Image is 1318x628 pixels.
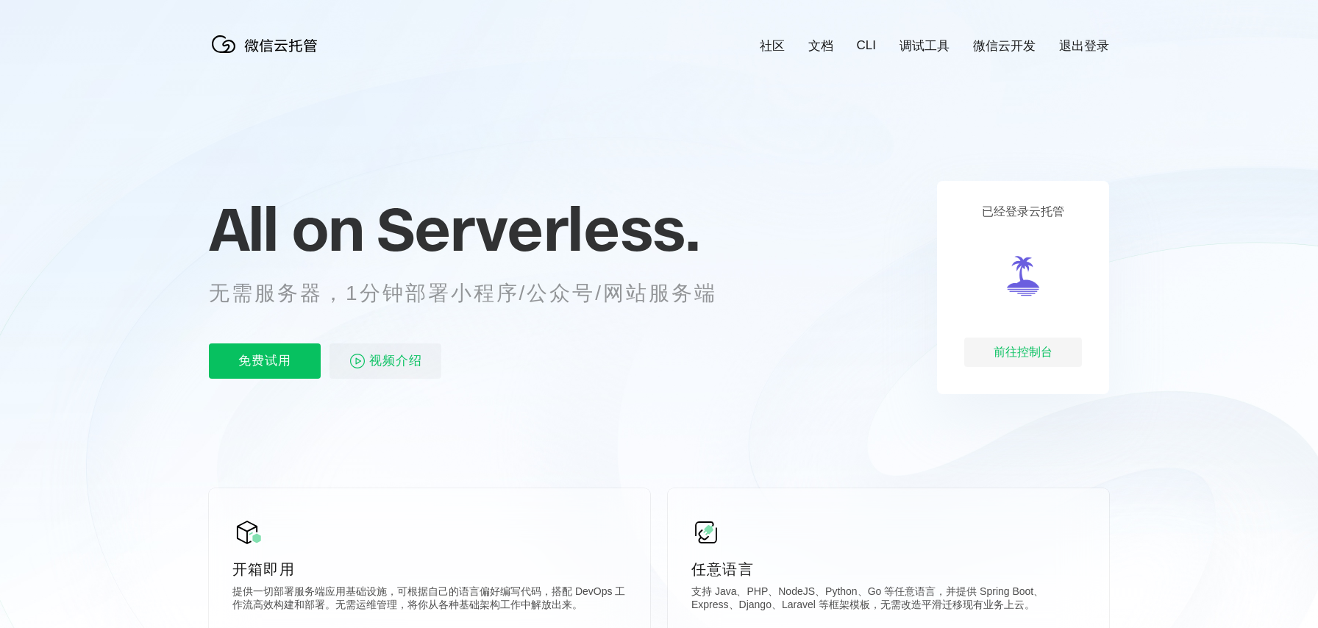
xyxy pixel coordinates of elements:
[377,192,699,265] span: Serverless.
[760,38,785,54] a: 社区
[973,38,1036,54] a: 微信云开发
[209,279,744,308] p: 无需服务器，1分钟部署小程序/公众号/网站服务端
[691,585,1086,615] p: 支持 Java、PHP、NodeJS、Python、Go 等任意语言，并提供 Spring Boot、Express、Django、Laravel 等框架模板，无需改造平滑迁移现有业务上云。
[209,343,321,379] p: 免费试用
[209,49,327,61] a: 微信云托管
[232,585,627,615] p: 提供一切部署服务端应用基础设施，可根据自己的语言偏好编写代码，搭配 DevOps 工作流高效构建和部署。无需运维管理，将你从各种基础架构工作中解放出来。
[857,38,876,53] a: CLI
[964,338,1082,367] div: 前往控制台
[900,38,950,54] a: 调试工具
[349,352,366,370] img: video_play.svg
[982,204,1064,220] p: 已经登录云托管
[1059,38,1109,54] a: 退出登录
[691,559,1086,579] p: 任意语言
[209,192,363,265] span: All on
[369,343,422,379] span: 视频介绍
[209,29,327,59] img: 微信云托管
[808,38,833,54] a: 文档
[232,559,627,579] p: 开箱即用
